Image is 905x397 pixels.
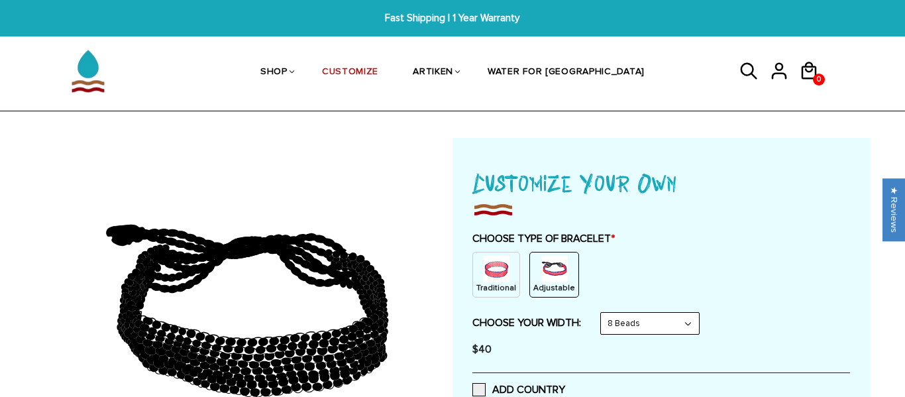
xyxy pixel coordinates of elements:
[322,38,378,107] a: CUSTOMIZE
[882,178,905,241] div: Click to open Judge.me floating reviews tab
[799,85,829,87] a: 0
[476,282,516,294] p: Traditional
[488,38,645,107] a: WATER FOR [GEOGRAPHIC_DATA]
[483,256,509,282] img: non-string.png
[260,38,288,107] a: SHOP
[472,383,565,396] label: ADD COUNTRY
[814,70,824,89] span: 0
[280,11,625,26] span: Fast Shipping | 1 Year Warranty
[472,343,492,356] span: $40
[472,252,520,298] div: Non String
[472,316,581,329] label: CHOOSE YOUR WIDTH:
[533,282,575,294] p: Adjustable
[529,252,579,298] div: String
[472,164,850,200] h1: Customize Your Own
[472,200,513,219] img: imgboder_100x.png
[472,232,850,245] label: CHOOSE TYPE OF BRACELET
[541,256,568,282] img: string.PNG
[413,38,453,107] a: ARTIKEN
